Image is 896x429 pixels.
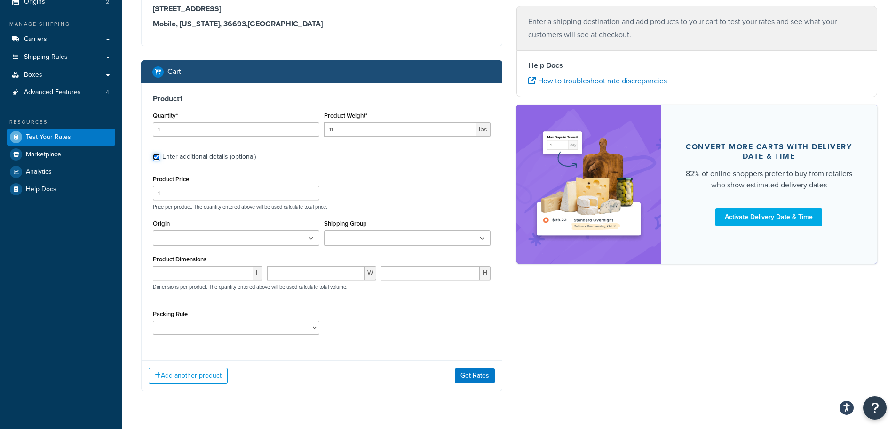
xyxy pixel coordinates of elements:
span: W [365,266,376,280]
input: 0.00 [324,122,476,137]
button: Open Resource Center [863,396,887,420]
h3: Mobile, [US_STATE], 36693 , [GEOGRAPHIC_DATA] [153,19,491,29]
label: Quantity* [153,112,178,119]
div: Enter additional details (optional) [162,150,256,163]
div: Manage Shipping [7,20,115,28]
label: Packing Rule [153,310,188,317]
label: Product Price [153,176,189,183]
a: Shipping Rules [7,49,115,66]
p: Price per product. The quantity entered above will be used calculate total price. [151,203,493,210]
p: Dimensions per product. The quantity entered above will be used calculate total volume. [151,283,348,290]
div: Resources [7,118,115,126]
a: Marketplace [7,146,115,163]
a: Carriers [7,31,115,48]
a: Analytics [7,163,115,180]
label: Product Dimensions [153,256,206,263]
input: Enter additional details (optional) [153,154,160,161]
label: Shipping Group [324,220,367,227]
span: Test Your Rates [26,133,71,141]
span: 4 [106,89,109,97]
button: Add another product [149,368,228,384]
h4: Help Docs [528,60,866,71]
span: Boxes [24,71,42,79]
span: Marketplace [26,151,61,159]
span: Analytics [26,168,52,176]
a: How to troubleshoot rate discrepancies [528,75,667,86]
div: 82% of online shoppers prefer to buy from retailers who show estimated delivery dates [683,168,855,191]
span: lbs [476,122,491,137]
span: Advanced Features [24,89,81,97]
div: Convert more carts with delivery date & time [683,142,855,161]
label: Product Weight* [324,112,367,119]
button: Get Rates [455,368,495,383]
h3: [STREET_ADDRESS] [153,4,491,14]
span: H [480,266,491,280]
img: feature-image-ddt-36eae7f7280da8017bfb280eaccd9c446f90b1fe08728e4019434db127062ab4.png [531,119,647,250]
p: Enter a shipping destination and add products to your cart to test your rates and see what your c... [528,15,866,41]
a: Test Your Rates [7,129,115,146]
a: Help Docs [7,181,115,198]
a: Activate Delivery Date & Time [715,208,822,226]
span: Carriers [24,35,47,43]
a: Advanced Features4 [7,84,115,101]
h2: Cart : [167,67,183,76]
input: 0.0 [153,122,319,137]
a: Boxes [7,66,115,84]
li: Advanced Features [7,84,115,101]
span: Help Docs [26,186,56,194]
span: Shipping Rules [24,53,68,61]
label: Origin [153,220,170,227]
span: L [253,266,262,280]
h3: Product 1 [153,94,491,104]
